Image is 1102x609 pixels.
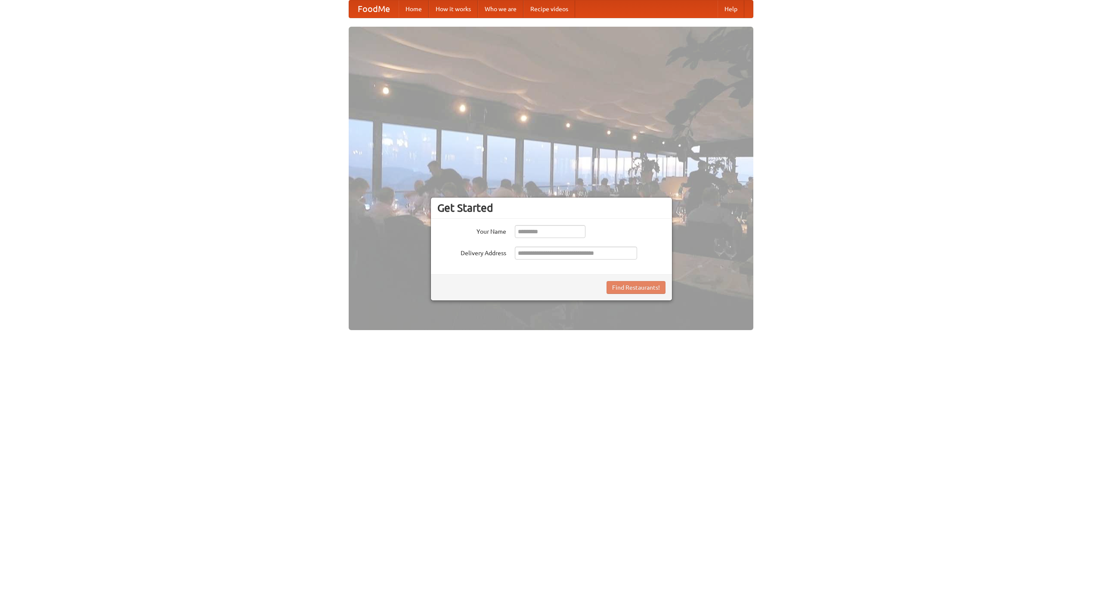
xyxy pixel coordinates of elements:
a: Who we are [478,0,523,18]
button: Find Restaurants! [607,281,666,294]
a: How it works [429,0,478,18]
a: Home [399,0,429,18]
label: Delivery Address [437,247,506,257]
a: Recipe videos [523,0,575,18]
h3: Get Started [437,201,666,214]
a: FoodMe [349,0,399,18]
a: Help [718,0,744,18]
label: Your Name [437,225,506,236]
